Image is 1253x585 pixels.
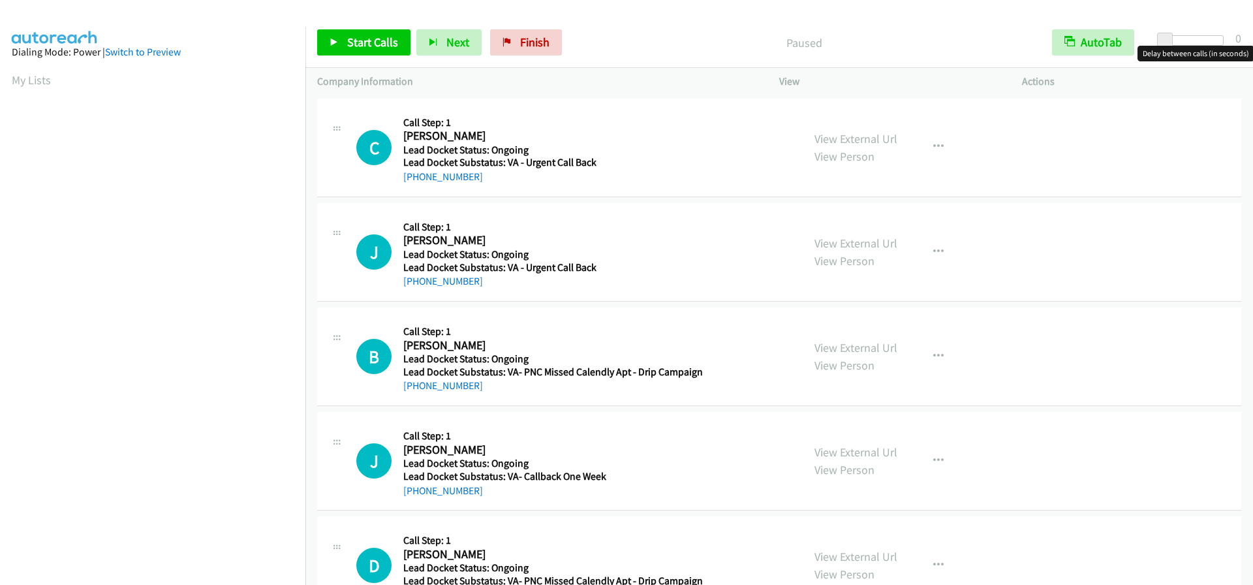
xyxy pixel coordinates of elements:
[403,366,703,379] h5: Lead Docket Substatus: VA- PNC Missed Calendly Apt - Drip Campaign
[814,358,874,373] a: View Person
[403,170,483,183] a: [PHONE_NUMBER]
[1022,74,1241,89] p: Actions
[356,234,392,270] div: The call is yet to be attempted
[490,29,562,55] a: Finish
[403,534,703,547] h5: Call Step: 1
[403,261,698,274] h5: Lead Docket Substatus: VA - Urgent Call Back
[403,547,698,562] h2: [PERSON_NAME]
[814,567,874,582] a: View Person
[356,130,392,165] h1: C
[356,339,392,374] h1: B
[356,548,392,583] div: The call is yet to be attempted
[520,35,549,50] span: Finish
[403,221,698,234] h5: Call Step: 1
[814,340,897,355] a: View External Url
[403,325,703,338] h5: Call Step: 1
[814,149,874,164] a: View Person
[403,457,698,470] h5: Lead Docket Status: Ongoing
[416,29,482,55] button: Next
[814,462,874,477] a: View Person
[403,561,703,575] h5: Lead Docket Status: Ongoing
[814,549,897,564] a: View External Url
[403,275,483,287] a: [PHONE_NUMBER]
[356,548,392,583] h1: D
[403,353,703,366] h5: Lead Docket Status: Ongoing
[1235,29,1241,47] div: 0
[814,445,897,460] a: View External Url
[403,144,698,157] h5: Lead Docket Status: Ongoing
[356,339,392,374] div: The call is yet to be attempted
[403,430,698,443] h5: Call Step: 1
[105,46,181,58] a: Switch to Preview
[403,379,483,392] a: [PHONE_NUMBER]
[12,72,51,87] a: My Lists
[403,116,698,129] h5: Call Step: 1
[779,74,998,89] p: View
[356,443,392,479] div: The call is yet to be attempted
[356,234,392,270] h1: J
[403,156,698,169] h5: Lead Docket Substatus: VA - Urgent Call Back
[317,29,410,55] a: Start Calls
[580,34,1029,52] p: Paused
[403,248,698,261] h5: Lead Docket Status: Ongoing
[814,236,897,251] a: View External Url
[403,233,698,248] h2: [PERSON_NAME]
[814,131,897,146] a: View External Url
[446,35,469,50] span: Next
[356,130,392,165] div: The call is yet to be attempted
[403,338,698,353] h2: [PERSON_NAME]
[403,470,698,483] h5: Lead Docket Substatus: VA- Callback One Week
[347,35,398,50] span: Start Calls
[356,443,392,479] h1: J
[403,443,698,458] h2: [PERSON_NAME]
[1052,29,1134,55] button: AutoTab
[403,484,483,497] a: [PHONE_NUMBER]
[12,44,294,60] div: Dialing Mode: Power |
[403,129,698,144] h2: [PERSON_NAME]
[814,253,874,268] a: View Person
[317,74,756,89] p: Company Information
